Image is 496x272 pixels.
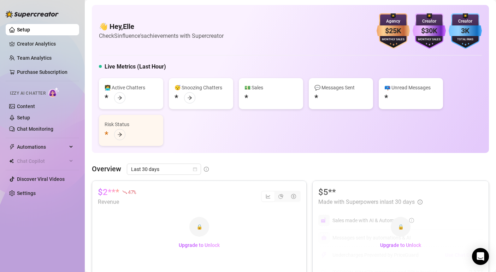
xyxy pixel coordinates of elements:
a: Purchase Subscription [17,69,67,75]
span: Automations [17,141,67,153]
h4: 👋 Hey, Elle [99,22,224,31]
div: Monthly Sales [413,37,446,42]
div: Total Fans [449,37,482,42]
a: Team Analytics [17,55,52,61]
a: Creator Analytics [17,38,73,49]
div: 📪 Unread Messages [384,84,437,91]
a: Setup [17,115,30,120]
a: Discover Viral Videos [17,176,65,182]
div: $30K [413,25,446,36]
button: Upgrade to Unlock [173,240,225,251]
div: 3K [449,25,482,36]
img: bronze-badge-qSZam9Wu.svg [377,13,410,49]
div: 🔒 [391,217,411,237]
img: logo-BBDzfeDw.svg [6,11,59,18]
button: Upgrade to Unlock [374,240,427,251]
span: thunderbolt [9,144,15,150]
div: 💵 Sales [244,84,297,91]
div: 👩‍💻 Active Chatters [105,84,158,91]
span: arrow-right [187,95,192,100]
a: Settings [17,190,36,196]
div: Monthly Sales [377,37,410,42]
span: Chat Copilot [17,155,67,167]
div: Creator [449,18,482,25]
div: Open Intercom Messenger [472,248,489,265]
div: $25K [377,25,410,36]
div: 🔒 [189,217,209,237]
img: AI Chatter [48,87,59,97]
img: blue-badge-DgoSNQY1.svg [449,13,482,49]
span: calendar [193,167,197,171]
h5: Live Metrics (Last Hour) [105,63,166,71]
img: Chat Copilot [9,159,14,164]
a: Setup [17,27,30,32]
span: Izzy AI Chatter [10,90,46,97]
a: Content [17,104,35,109]
span: arrow-right [117,95,122,100]
div: Risk Status [105,120,158,128]
div: 😴 Snoozing Chatters [175,84,228,91]
span: Last 30 days [131,164,197,175]
article: Check Sinfluence's achievements with Supercreator [99,31,224,40]
a: Chat Monitoring [17,126,53,132]
span: arrow-right [117,132,122,137]
span: info-circle [204,167,209,172]
article: Overview [92,164,121,174]
div: Creator [413,18,446,25]
span: Upgrade to Unlock [380,242,421,248]
div: Agency [377,18,410,25]
div: 💬 Messages Sent [314,84,367,91]
img: purple-badge-B9DA21FR.svg [413,13,446,49]
span: Upgrade to Unlock [179,242,220,248]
